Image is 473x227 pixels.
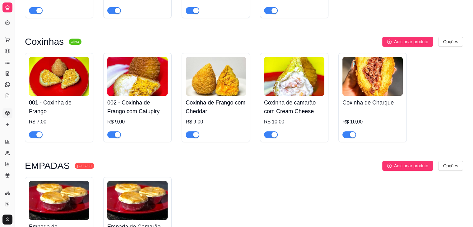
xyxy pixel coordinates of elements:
img: product-image [264,57,324,96]
h4: 001 - Coxinha de Frango [29,98,89,116]
button: Adicionar produto [382,161,433,171]
span: Adicionar produto [394,38,428,45]
div: R$ 10,00 [264,118,324,126]
div: R$ 10,00 [342,118,403,126]
div: R$ 7,00 [29,118,89,126]
button: Opções [438,37,463,47]
img: product-image [342,57,403,96]
img: product-image [29,57,89,96]
span: Opções [443,38,458,45]
button: Adicionar produto [382,37,433,47]
h4: 002 - Coxinha de Frango com Catupiry [107,98,168,116]
h4: Coxinha de Frango com Cheddar [186,98,246,116]
span: plus-circle [387,39,392,44]
img: product-image [107,57,168,96]
div: R$ 9,00 [107,118,168,126]
div: R$ 9,00 [186,118,246,126]
h3: Coxinhas [25,38,64,45]
img: product-image [29,181,89,220]
span: Opções [443,162,458,169]
button: Opções [438,161,463,171]
h4: Coxinha de Charque [342,98,403,107]
h3: EMPADAS [25,162,70,169]
img: product-image [186,57,246,96]
span: plus-circle [387,164,392,168]
span: Adicionar produto [394,162,428,169]
h4: Coxinha de camarão com Cream Cheese [264,98,324,116]
sup: pausada [75,163,94,169]
sup: ativa [69,39,81,45]
img: product-image [107,181,168,220]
